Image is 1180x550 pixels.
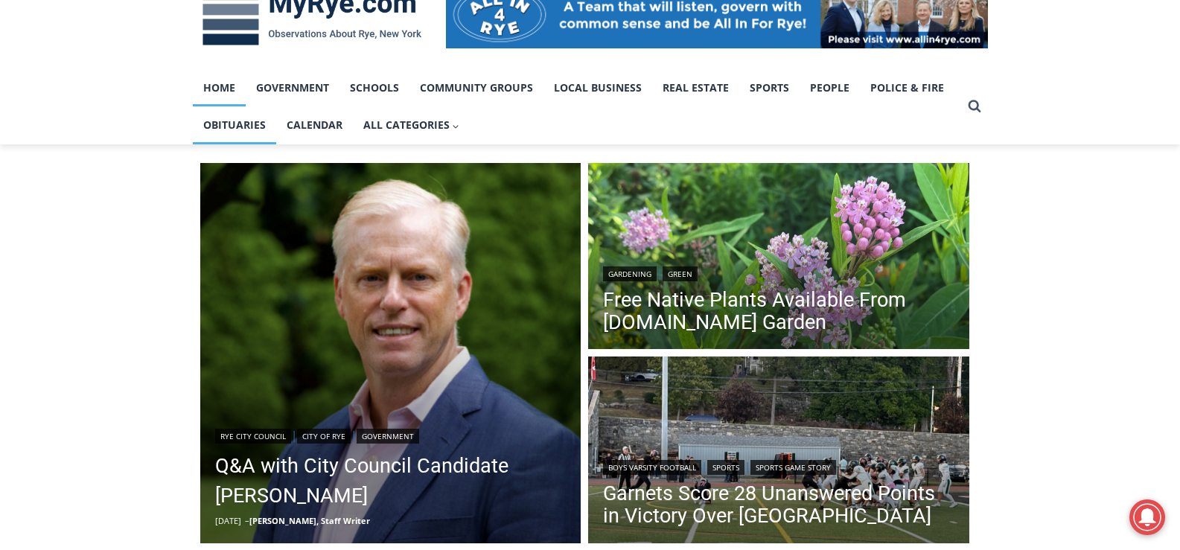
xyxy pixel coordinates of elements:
[193,106,276,144] a: Obituaries
[200,163,581,544] a: Read More Q&A with City Council Candidate James Ward
[603,482,954,527] a: Garnets Score 28 Unanswered Points in Victory Over [GEOGRAPHIC_DATA]
[215,429,291,444] a: Rye City Council
[297,429,351,444] a: City of Rye
[603,460,701,475] a: Boys Varsity Football
[739,69,800,106] a: Sports
[389,148,690,182] span: Intern @ [DOMAIN_NAME]
[358,144,721,185] a: Intern @ [DOMAIN_NAME]
[339,69,409,106] a: Schools
[156,126,163,141] div: 1
[652,69,739,106] a: Real Estate
[353,106,471,144] button: Child menu of All Categories
[215,515,241,526] time: [DATE]
[961,93,988,120] button: View Search Form
[200,163,581,544] img: PHOTO: James Ward, Chair of the Rye Sustainability Committee, is running for Rye City Council thi...
[249,515,370,526] a: [PERSON_NAME], Staff Writer
[588,356,969,547] img: (PHOTO: Rye Football's Henry Shoemaker (#5) kicks an extra point in his team's 42-13 win vs Yorkt...
[707,460,744,475] a: Sports
[543,69,652,106] a: Local Business
[246,69,339,106] a: Government
[800,69,860,106] a: People
[750,460,836,475] a: Sports Game Story
[215,426,567,444] div: | |
[376,1,704,144] div: "At the 10am stand-up meeting, each intern gets a chance to take [PERSON_NAME] and the other inte...
[167,126,170,141] div: /
[156,44,215,122] div: Co-sponsored by Westchester County Parks
[245,515,249,526] span: –
[663,266,698,281] a: Green
[276,106,353,144] a: Calendar
[409,69,543,106] a: Community Groups
[588,356,969,547] a: Read More Garnets Score 28 Unanswered Points in Victory Over Yorktown
[357,429,419,444] a: Government
[12,150,198,184] h4: [PERSON_NAME] Read Sanctuary Fall Fest: [DATE]
[860,69,954,106] a: Police & Fire
[588,163,969,354] a: Read More Free Native Plants Available From MyRye.com Garden
[215,451,567,511] a: Q&A with City Council Candidate [PERSON_NAME]
[588,163,969,354] img: (PHOTO: Swamp Milkweed (Asclepias incarnata) in the MyRye.com Garden, July 2025.)
[193,69,961,144] nav: Primary Navigation
[603,263,954,281] div: |
[1,1,148,148] img: s_800_29ca6ca9-f6cc-433c-a631-14f6620ca39b.jpeg
[603,457,954,475] div: | |
[193,69,246,106] a: Home
[603,266,657,281] a: Gardening
[1,148,223,185] a: [PERSON_NAME] Read Sanctuary Fall Fest: [DATE]
[603,289,954,333] a: Free Native Plants Available From [DOMAIN_NAME] Garden
[174,126,181,141] div: 6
